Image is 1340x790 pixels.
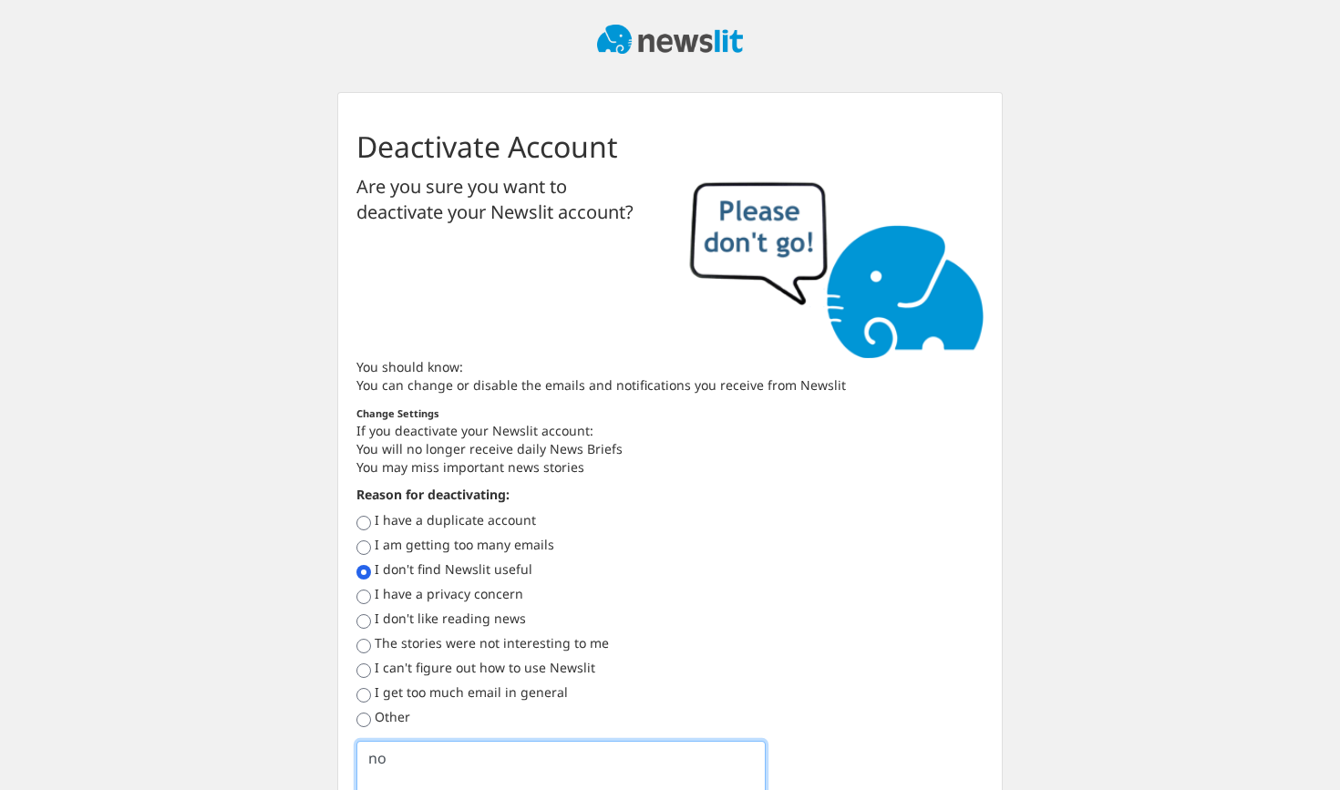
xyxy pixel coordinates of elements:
[356,440,984,458] li: You will no longer receive daily News Briefs
[375,708,410,726] label: Other
[375,683,568,702] label: I get too much email in general
[375,536,554,554] label: I am getting too many emails
[356,458,984,477] li: You may miss important news stories
[375,634,609,652] label: The stories were not interesting to me
[684,174,984,359] img: Please don't go!
[356,174,656,226] p: Are you sure you want to deactivate your Newslit account?
[375,560,532,579] label: I don't find Newslit useful
[375,511,536,529] label: I have a duplicate account
[356,358,984,376] p: You should know:
[375,659,595,677] label: I can't figure out how to use Newslit
[356,406,439,420] a: Change Settings
[356,376,984,395] li: You can change or disable the emails and notifications you receive from Newslit
[375,610,526,628] label: I don't like reading news
[356,486,510,504] label: Reason for deactivating:
[356,129,984,164] h1: Deactivate Account
[597,25,743,54] img: Newslit
[375,585,523,603] label: I have a privacy concern
[356,422,984,440] p: If you deactivate your Newslit account:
